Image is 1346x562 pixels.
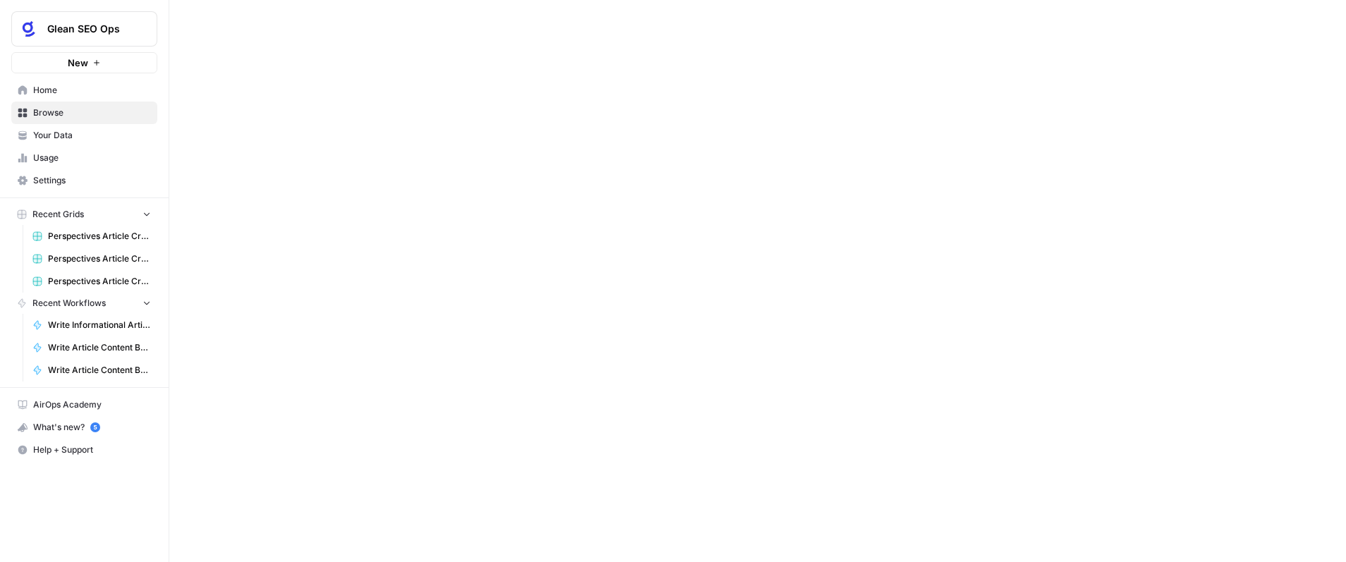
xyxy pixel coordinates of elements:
a: Perspectives Article Creation [26,225,157,248]
span: Recent Grids [32,208,84,221]
span: Write Informational Article Body (Agents) [48,319,151,331]
span: Usage [33,152,151,164]
button: Workspace: Glean SEO Ops [11,11,157,47]
a: Perspectives Article Creation (Search) [26,270,157,293]
span: AirOps Academy [33,398,151,411]
span: Write Article Content Brief (Agents) [48,341,151,354]
span: Recent Workflows [32,297,106,310]
a: Settings [11,169,157,192]
span: Browse [33,106,151,119]
a: Write Article Content Brief (Agents) [26,336,157,359]
button: Recent Grids [11,204,157,225]
span: Perspectives Article Creation [48,230,151,243]
img: Glean SEO Ops Logo [16,16,42,42]
span: Glean SEO Ops [47,22,133,36]
button: Recent Workflows [11,293,157,314]
a: Write Article Content Brief (Search) [26,359,157,381]
a: AirOps Academy [11,393,157,416]
button: What's new? 5 [11,416,157,439]
a: 5 [90,422,100,432]
span: Write Article Content Brief (Search) [48,364,151,377]
span: Your Data [33,129,151,142]
text: 5 [93,424,97,431]
a: Browse [11,102,157,124]
a: Home [11,79,157,102]
span: Perspectives Article Creation (Agents) [48,252,151,265]
span: Help + Support [33,444,151,456]
span: Settings [33,174,151,187]
span: New [68,56,88,70]
button: New [11,52,157,73]
a: Your Data [11,124,157,147]
a: Perspectives Article Creation (Agents) [26,248,157,270]
span: Perspectives Article Creation (Search) [48,275,151,288]
div: What's new? [12,417,157,438]
a: Usage [11,147,157,169]
a: Write Informational Article Body (Agents) [26,314,157,336]
span: Home [33,84,151,97]
button: Help + Support [11,439,157,461]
